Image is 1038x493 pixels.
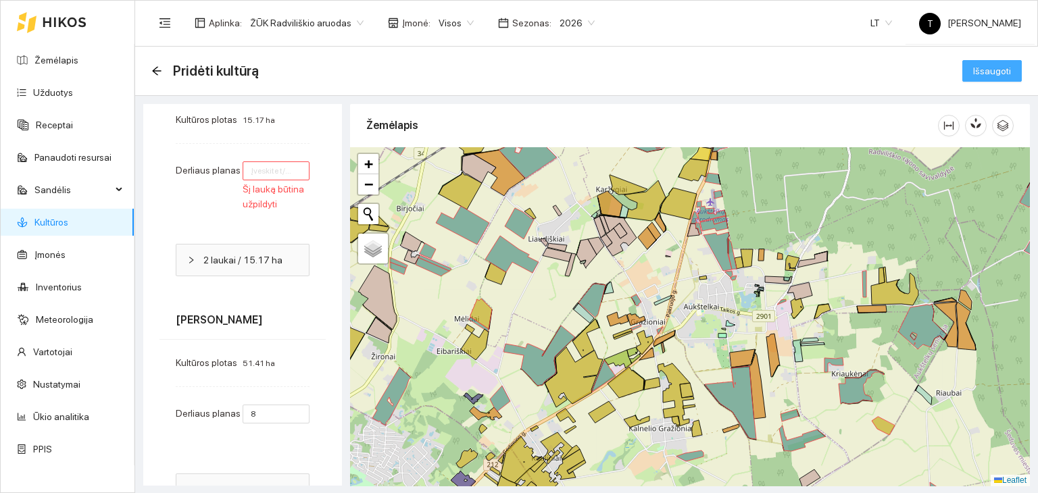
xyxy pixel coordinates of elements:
span: layout [195,18,205,28]
a: Meteorologija [36,314,93,325]
span: Derliaus planas [176,408,241,419]
span: − [364,176,373,192]
div: Atgal [151,66,162,77]
span: + [364,155,373,172]
span: Įmonė : [402,16,430,30]
button: menu-fold [151,9,178,36]
span: ŽŪK Radviliškio aruodas [250,13,364,33]
a: Įmonės [34,249,66,260]
span: Sandėlis [34,176,112,203]
span: 2026 [560,13,595,33]
span: column-width [939,120,959,131]
span: [PERSON_NAME] [919,18,1021,28]
button: Initiate a new search [358,204,378,224]
input: Įveskite t/Ha [243,405,310,424]
a: Nustatymai [33,379,80,390]
a: Receptai [36,120,73,130]
span: Pridėti kultūrą [173,60,259,82]
input: Įveskite t/Ha [243,161,310,181]
span: arrow-left [151,66,162,76]
span: Derliaus planas [176,165,241,176]
span: menu-fold [159,17,171,29]
span: LT [870,13,892,33]
div: [PERSON_NAME] [176,301,310,339]
a: Panaudoti resursai [34,152,112,163]
a: PPIS [33,444,52,455]
span: Kultūros plotas [176,114,237,125]
span: 51.41 ha [243,359,275,368]
span: calendar [498,18,509,28]
a: Leaflet [994,475,1027,485]
span: Visos [439,13,474,33]
span: 2 laukai / 15.17 ha [203,253,298,267]
button: Išsaugoti [962,60,1022,82]
a: Žemėlapis [34,55,78,66]
span: Aplinka : [209,16,242,30]
span: right [187,256,195,264]
a: Zoom out [358,174,378,194]
span: shop [388,18,399,28]
span: Kultūros plotas [176,357,237,368]
a: Zoom in [358,154,378,174]
a: Inventorius [36,282,82,292]
a: Vartotojai [33,346,72,357]
span: Sezonas : [512,16,551,30]
a: Kultūros [34,217,68,228]
div: Šį lauką būtina užpildyti [243,182,310,211]
span: T [927,13,933,34]
div: 2 laukai / 15.17 ha [176,244,309,276]
a: Layers [358,234,388,263]
button: column-width [938,115,960,136]
a: Užduotys [33,87,73,98]
span: Išsaugoti [973,63,1011,78]
div: Žemėlapis [366,106,938,145]
span: 15.17 ha [243,115,275,125]
a: Ūkio analitika [33,411,89,422]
